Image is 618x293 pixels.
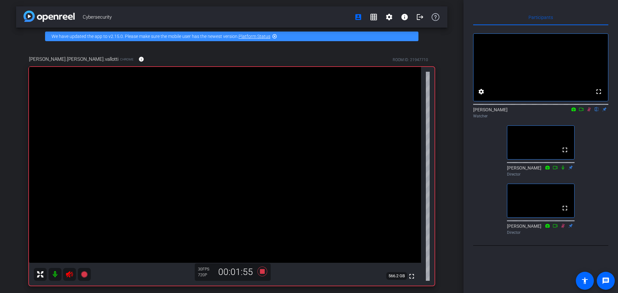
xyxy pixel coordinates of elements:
[120,57,134,62] span: Chrome
[370,13,378,21] mat-icon: grid_on
[581,277,589,285] mat-icon: accessibility
[138,56,144,62] mat-icon: info
[593,106,601,112] mat-icon: flip
[507,230,575,235] div: Director
[29,56,118,63] span: [PERSON_NAME].[PERSON_NAME].vallotti
[393,57,428,63] div: ROOM ID: 21947710
[561,204,569,212] mat-icon: fullscreen
[529,15,553,20] span: Participants
[386,272,407,280] span: 566.2 GB
[45,32,418,41] div: We have updated the app to v2.15.0. Please make sure the mobile user has the newest version.
[477,88,485,96] mat-icon: settings
[214,267,257,278] div: 00:01:55
[416,13,424,21] mat-icon: logout
[507,171,575,177] div: Director
[595,88,603,96] mat-icon: fullscreen
[354,13,362,21] mat-icon: account_box
[23,11,75,22] img: app-logo
[507,165,575,177] div: [PERSON_NAME]
[202,267,209,271] span: FPS
[408,272,416,280] mat-icon: fullscreen
[385,13,393,21] mat-icon: settings
[83,11,351,23] span: Cybersecurity
[198,272,214,278] div: 720P
[561,146,569,154] mat-icon: fullscreen
[473,113,608,119] div: Watcher
[602,277,610,285] mat-icon: message
[239,34,270,39] a: Platform Status
[473,106,608,119] div: [PERSON_NAME]
[272,34,277,39] mat-icon: highlight_off
[198,267,214,272] div: 30
[507,223,575,235] div: [PERSON_NAME]
[401,13,408,21] mat-icon: info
